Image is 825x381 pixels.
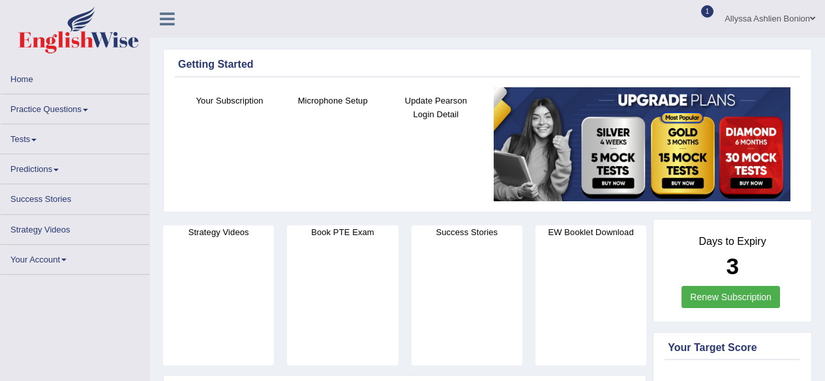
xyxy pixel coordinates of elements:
[288,94,378,107] h4: Microphone Setup
[682,286,780,308] a: Renew Subscription
[287,225,398,239] h4: Book PTE Exam
[1,124,149,150] a: Tests
[1,94,149,120] a: Practice Questions
[535,225,646,239] h4: EW Booklet Download
[494,87,790,202] img: small5.jpg
[412,225,522,239] h4: Success Stories
[701,5,714,18] span: 1
[163,225,274,239] h4: Strategy Videos
[1,215,149,240] a: Strategy Videos
[668,236,797,247] h4: Days to Expiry
[1,154,149,180] a: Predictions
[668,340,797,356] div: Your Target Score
[1,64,149,90] a: Home
[391,94,481,121] h4: Update Pearson Login Detail
[178,57,797,72] div: Getting Started
[1,245,149,270] a: Your Account
[185,94,275,107] h4: Your Subscription
[1,184,149,210] a: Success Stories
[726,253,738,279] b: 3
